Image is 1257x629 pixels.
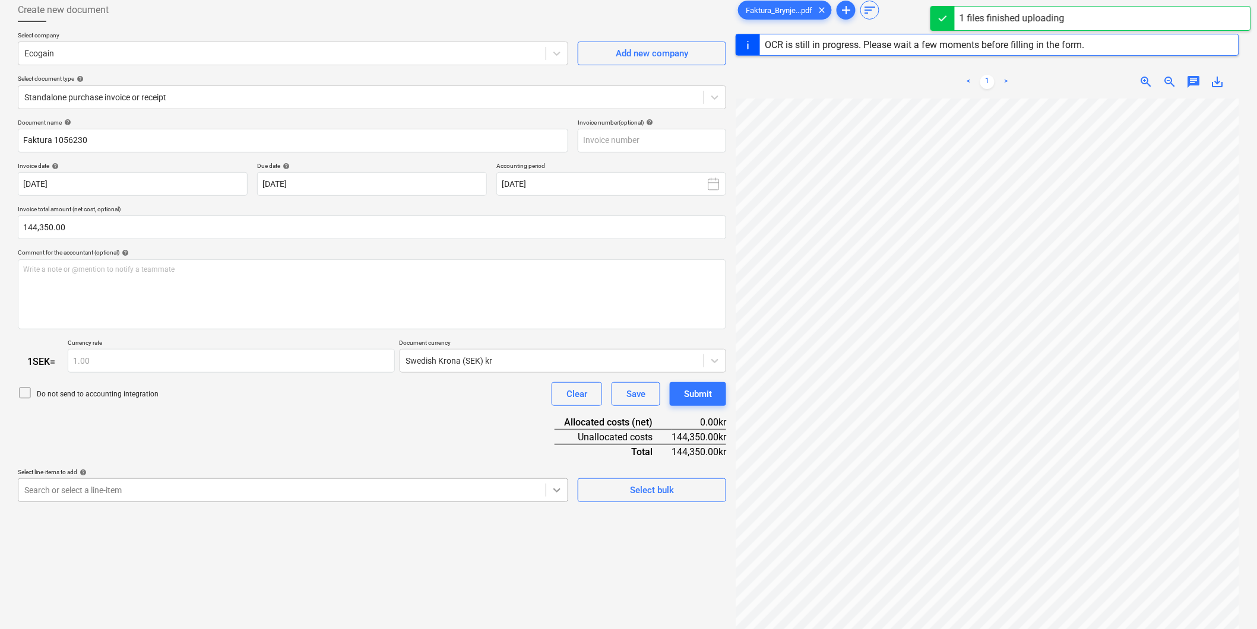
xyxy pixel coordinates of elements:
[644,119,653,126] span: help
[18,75,726,82] div: Select document type
[684,386,712,402] div: Submit
[738,1,832,20] div: Faktura_Brynje...pdf
[18,162,248,170] div: Invoice date
[1163,75,1177,89] span: zoom_out
[612,382,660,406] button: Save
[1139,75,1154,89] span: zoom_in
[74,75,84,82] span: help
[49,163,59,170] span: help
[257,162,487,170] div: Due date
[555,415,672,430] div: Allocated costs (net)
[578,129,726,153] input: Invoice number
[626,386,645,402] div: Save
[280,163,290,170] span: help
[999,75,1014,89] a: Next page
[119,249,129,256] span: help
[555,444,672,459] div: Total
[961,75,976,89] a: Previous page
[1198,572,1257,629] iframe: Chat Widget
[980,75,995,89] a: Page 1 is your current page
[18,215,726,239] input: Invoice total amount (net cost, optional)
[18,119,568,126] div: Document name
[765,39,1084,50] div: OCR is still in progress. Please wait a few moments before filling in the form.
[672,430,726,444] div: 144,350.00kr
[630,482,674,498] div: Select bulk
[18,205,726,215] p: Invoice total amount (net cost, optional)
[18,249,726,256] div: Comment for the accountant (optional)
[1198,572,1257,629] div: Chatt-widget
[18,468,568,476] div: Select line-items to add
[1211,75,1225,89] span: save_alt
[62,119,71,126] span: help
[578,119,726,126] div: Invoice number (optional)
[616,46,688,61] div: Add new company
[960,11,1065,26] div: 1 files finished uploading
[578,42,726,65] button: Add new company
[552,382,602,406] button: Clear
[18,172,248,196] input: Invoice date not specified
[18,3,109,17] span: Create new document
[578,478,726,502] button: Select bulk
[555,430,672,444] div: Unallocated costs
[18,356,68,367] div: 1 SEK =
[496,162,726,172] p: Accounting period
[672,415,726,430] div: 0.00kr
[400,339,727,349] p: Document currency
[672,444,726,459] div: 144,350.00kr
[739,6,819,15] span: Faktura_Brynje...pdf
[257,172,487,196] input: Due date not specified
[1187,75,1201,89] span: chat
[77,469,87,476] span: help
[566,386,587,402] div: Clear
[670,382,726,406] button: Submit
[815,3,829,17] span: clear
[863,3,877,17] span: sort
[496,172,726,196] button: [DATE]
[18,129,568,153] input: Document name
[18,31,568,42] p: Select company
[37,389,159,399] p: Do not send to accounting integration
[839,3,853,17] span: add
[68,339,395,349] p: Currency rate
